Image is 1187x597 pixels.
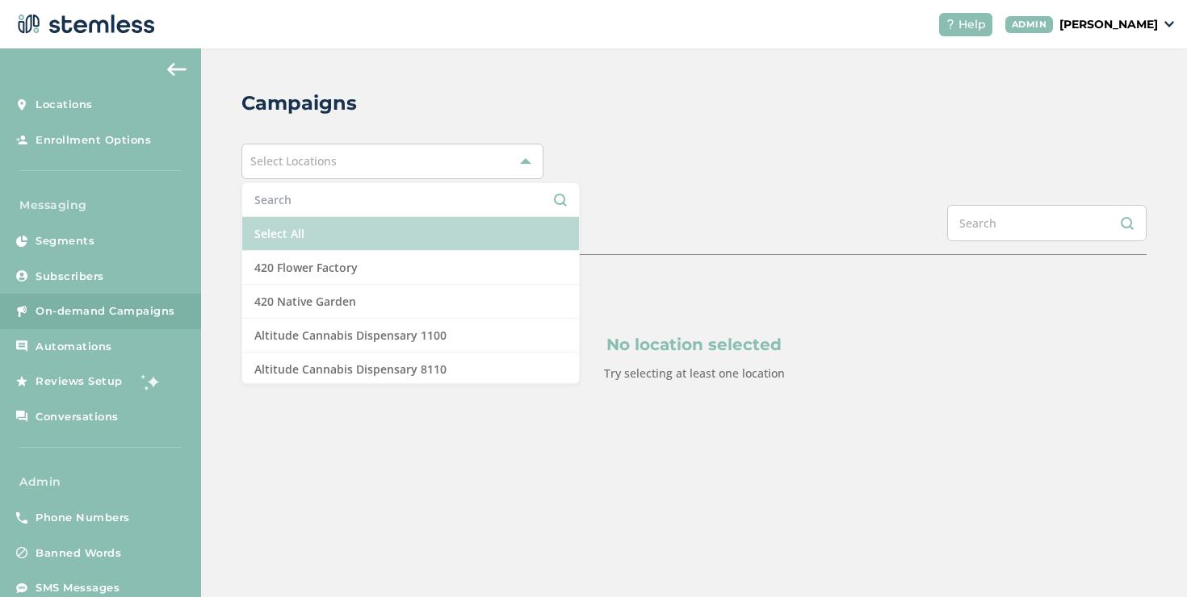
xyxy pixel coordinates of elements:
[958,16,986,33] span: Help
[1164,21,1174,27] img: icon_down-arrow-small-66adaf34.svg
[13,8,155,40] img: logo-dark-0685b13c.svg
[135,365,167,398] img: glitter-stars-b7820f95.gif
[36,409,119,425] span: Conversations
[242,353,579,386] li: Altitude Cannabis Dispensary 8110
[242,319,579,353] li: Altitude Cannabis Dispensary 1100
[242,285,579,319] li: 420 Native Garden
[36,580,120,596] span: SMS Messages
[242,217,579,251] li: Select All
[947,205,1147,241] input: Search
[319,332,1069,357] p: No location selected
[36,269,104,285] span: Subscribers
[254,191,567,208] input: Search
[36,132,151,148] span: Enrollment Options
[604,365,785,381] label: Try selecting at least one location
[250,153,337,169] span: Select Locations
[1005,16,1054,33] div: ADMIN
[242,251,579,285] li: 420 Flower Factory
[167,63,187,76] img: icon-arrow-back-accent-c549486e.svg
[36,374,123,390] span: Reviews Setup
[1059,16,1158,33] p: [PERSON_NAME]
[241,89,357,118] h2: Campaigns
[36,97,93,113] span: Locations
[36,233,94,249] span: Segments
[36,510,130,526] span: Phone Numbers
[36,339,112,355] span: Automations
[36,545,121,562] span: Banned Words
[946,19,955,29] img: icon-help-white-03924b79.svg
[36,303,175,319] span: On-demand Campaigns
[1106,520,1187,597] iframe: Chat Widget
